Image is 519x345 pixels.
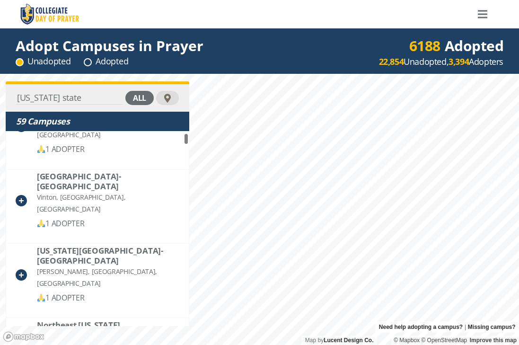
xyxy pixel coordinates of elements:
[16,40,203,52] div: Adopt Campuses in Prayer
[324,337,373,344] a: Lucent Design Co.
[37,145,45,153] img: 🙏
[449,56,469,67] strong: 3,394
[394,337,420,344] a: Mapbox
[16,115,179,127] div: 59 Campuses
[472,2,493,26] a: Menu
[37,191,179,215] div: Vinton, [GEOGRAPHIC_DATA], [GEOGRAPHIC_DATA]
[37,218,179,230] div: 1 ADOPTER
[16,91,123,105] input: Find Your Campus
[37,220,45,227] img: 🙏
[37,143,179,155] div: 1 ADOPTER
[409,40,504,52] div: Adopted
[37,171,179,191] div: Kirkwood Community College- Vinton
[375,321,519,333] div: |
[409,40,440,52] div: 6188
[37,265,179,289] div: [PERSON_NAME], [GEOGRAPHIC_DATA], [GEOGRAPHIC_DATA]
[379,321,463,333] a: Need help adopting a campus?
[37,294,45,301] img: 🙏
[470,337,517,344] a: Improve this map
[421,337,467,344] a: OpenStreetMap
[125,91,154,105] div: all
[3,331,44,342] a: Mapbox logo
[379,56,404,67] strong: 22,854
[16,55,70,67] div: Unadopted
[37,246,179,265] div: Iowa Lakes Community College- Spencer
[301,336,377,345] div: Map by
[379,56,503,68] div: Unadopted, Adopters
[84,55,128,67] div: Adopted
[37,320,179,340] div: Northeast Iowa Community College- Peosta
[468,321,516,333] a: Missing campus?
[37,292,179,304] div: 1 ADOPTER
